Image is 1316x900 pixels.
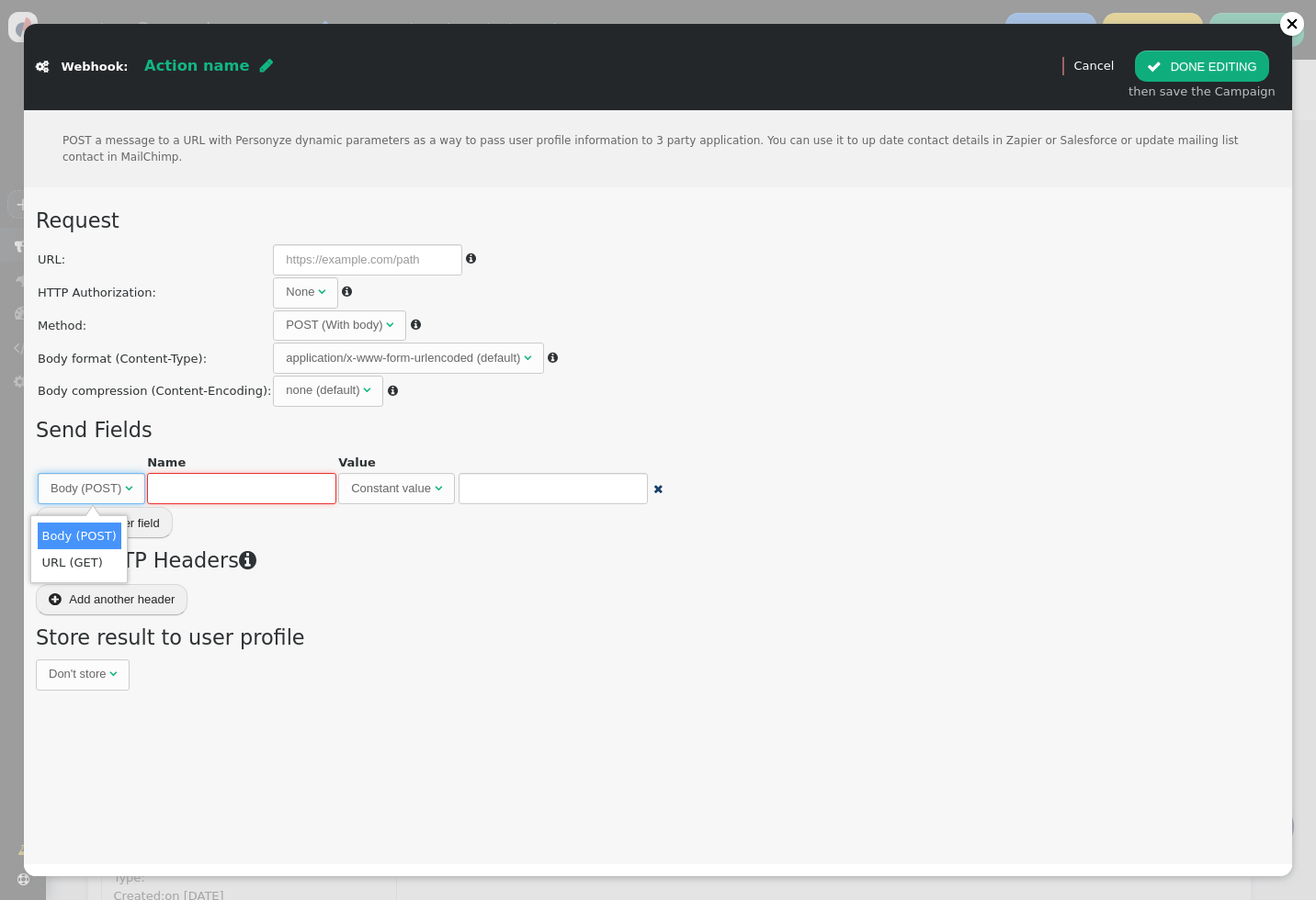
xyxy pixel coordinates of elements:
div: none (default) [286,381,359,399]
h3: Request [36,206,1280,237]
span:  [342,286,352,298]
span:  [260,58,273,73]
div: Don't store [49,665,106,683]
td: Body format (Content-Type): [38,343,271,374]
span:  [36,61,49,73]
span: Webhook: [62,60,129,73]
h3: Send Fields [36,415,1280,446]
span:  [109,668,117,680]
td: Method: [38,310,271,342]
span:  [363,384,370,396]
td: HTTP Authorization: [38,277,271,309]
button: Add another field [36,507,173,538]
span:  [386,319,393,331]
span:  [548,352,558,364]
span:  [411,319,421,331]
a:  [653,482,663,496]
td: Body compression (Content-Encoding): [38,376,271,407]
span:  [239,550,256,570]
span:  [318,286,325,298]
div: Constant value [351,479,431,498]
h3: Send HTTP Headers [36,546,1280,577]
span:  [466,253,476,264]
h3: Store result to user profile [36,623,1280,654]
button: Add another header [36,584,187,615]
span:  [1147,60,1162,73]
span:  [49,592,61,606]
a: Cancel [1073,59,1114,73]
b: Value [338,456,376,469]
div: None [286,283,314,301]
td: URL: [38,244,271,276]
input: https://example.com/path [273,244,462,276]
span:  [125,482,132,494]
div: POST a message to a URL with Personyze dynamic parameters as a way to pass user profile informati... [24,110,1292,187]
td: Body (POST) [38,523,121,550]
div: POST (With body) [286,316,382,334]
div: Body (POST) [51,479,121,498]
span:  [435,482,442,494]
div: then save the Campaign [1129,83,1276,101]
span:  [653,483,663,495]
span:  [388,385,398,397]
div: application/x-www-form-urlencoded (default) [286,349,520,367]
span:  [524,352,531,364]
span: Action name [144,57,249,74]
td: URL (GET) [38,549,121,577]
button: DONE EDITING [1135,51,1268,82]
b: Name [147,456,186,469]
